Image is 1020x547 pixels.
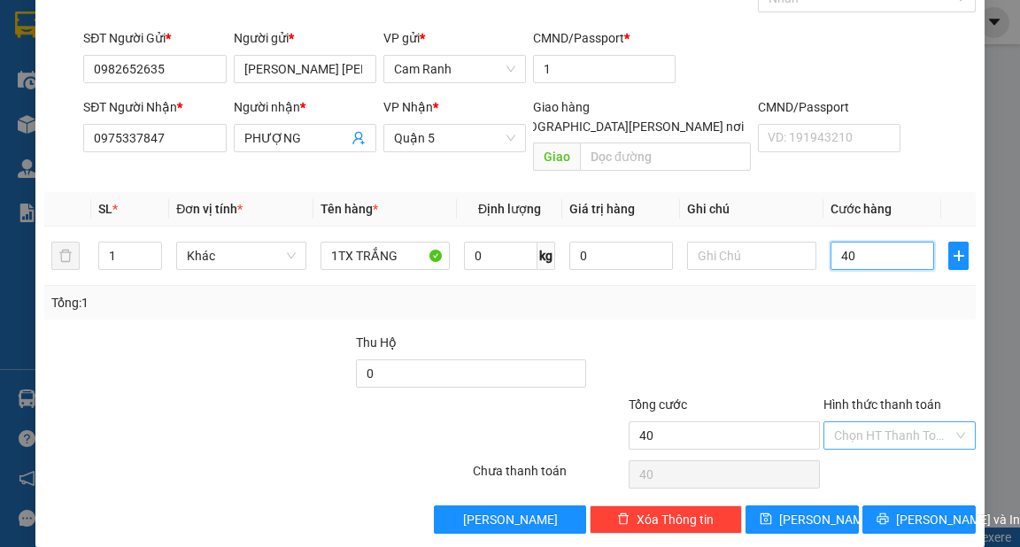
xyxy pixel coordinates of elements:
span: Đơn vị tính [176,202,243,216]
span: delete [617,512,630,527]
label: Hình thức thanh toán [823,397,941,412]
input: Dọc đường [580,143,751,171]
span: Cam Ranh [394,56,515,82]
span: [PERSON_NAME] [463,510,558,529]
span: VP Nhận [383,100,433,114]
input: 0 [569,242,673,270]
div: Chưa thanh toán [471,461,627,492]
th: Ghi chú [680,192,824,227]
b: [DOMAIN_NAME] [149,67,243,81]
span: [PERSON_NAME] [779,510,874,529]
input: VD: Bàn, Ghế [321,242,451,270]
button: [PERSON_NAME] [434,505,586,534]
span: [PERSON_NAME] và In [896,510,1020,529]
div: Người nhận [234,97,376,117]
span: Xóa Thông tin [637,510,714,529]
span: plus [949,249,967,263]
div: CMND/Passport [758,97,900,117]
button: printer[PERSON_NAME] và In [862,505,976,534]
button: deleteXóa Thông tin [590,505,742,534]
span: Giao [533,143,580,171]
b: Trà Lan Viên [22,114,65,197]
span: save [760,512,772,527]
span: Quận 5 [394,125,515,151]
button: save[PERSON_NAME] [746,505,859,534]
div: SĐT Người Nhận [83,97,226,117]
span: Thu Hộ [356,335,397,350]
img: logo.jpg [192,22,235,65]
span: Giá trị hàng [569,202,635,216]
span: SL [98,202,112,216]
span: Giao hàng [533,100,590,114]
button: plus [948,242,968,270]
span: Định lượng [478,202,541,216]
span: Khác [187,243,296,269]
span: kg [537,242,555,270]
span: [GEOGRAPHIC_DATA][PERSON_NAME] nơi [502,117,751,136]
div: VP gửi [383,28,526,48]
button: delete [51,242,80,270]
div: Tổng: 1 [51,293,395,312]
span: Tên hàng [321,202,378,216]
li: (c) 2017 [149,84,243,106]
div: SĐT Người Gửi [83,28,226,48]
span: Cước hàng [831,202,892,216]
input: Ghi Chú [687,242,817,270]
b: Trà Lan Viên - Gửi khách hàng [109,26,175,201]
span: user-add [352,131,366,145]
div: CMND/Passport [533,28,676,48]
span: Tổng cước [629,397,687,412]
span: printer [877,512,889,527]
div: Người gửi [234,28,376,48]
